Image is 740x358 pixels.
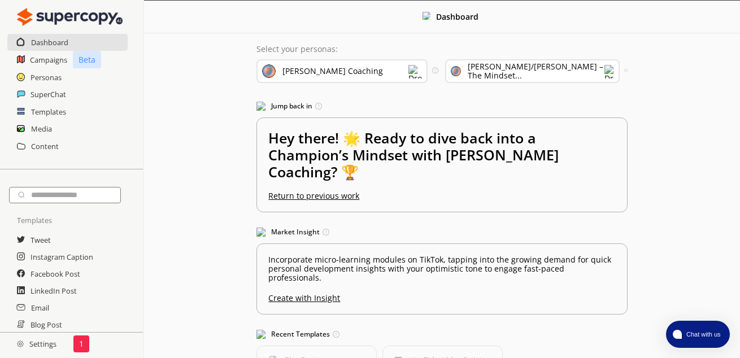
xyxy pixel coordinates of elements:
p: Beta [73,51,101,68]
div: [PERSON_NAME]/[PERSON_NAME] – The Mindset... [468,62,605,80]
u: Create with Insight [268,288,615,303]
a: Personas [31,69,62,86]
img: Tooltip Icon [432,67,438,73]
img: Brand Icon [262,64,276,78]
a: Dashboard [31,34,68,51]
img: Market Insight [256,228,265,237]
img: Close [17,6,123,28]
img: Close [423,12,430,20]
a: Media [31,120,52,137]
u: Return to previous work [268,190,359,201]
img: Close [17,340,24,347]
h3: Market Insight [256,224,627,241]
p: 1 [79,339,84,348]
a: Facebook Post [31,265,80,282]
h3: Recent Templates [256,326,627,343]
img: Popular Templates [256,330,265,339]
img: Dropdown Icon [604,65,614,78]
a: Campaigns [30,51,67,68]
span: Chat with us [682,330,723,339]
a: LinkedIn Post [31,282,77,299]
img: Tooltip Icon [323,229,329,235]
p: Incorporate micro-learning modules on TikTok, tapping into the growing demand for quick personal ... [268,255,615,282]
a: Tweet [31,232,51,248]
img: Jump Back In [256,102,265,111]
button: atlas-launcher [666,321,730,348]
a: Instagram Caption [31,248,93,265]
a: Blog Post [31,316,62,333]
div: [PERSON_NAME] Coaching [282,67,383,76]
a: Email [31,299,49,316]
img: Tooltip Icon [624,69,627,72]
a: Content [31,138,59,155]
img: Tooltip Icon [333,331,339,338]
h2: Hey there! 🌟 Ready to dive back into a Champion’s Mindset with [PERSON_NAME] Coaching? 🏆 [268,129,615,191]
img: Dropdown Icon [408,65,422,78]
h3: Jump back in [256,98,627,115]
p: Select your personas: [256,45,627,54]
a: SuperChat [31,86,66,103]
b: Dashboard [436,11,478,22]
a: Templates [31,103,66,120]
img: Audience Icon [451,64,460,78]
img: Tooltip Icon [315,103,322,110]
